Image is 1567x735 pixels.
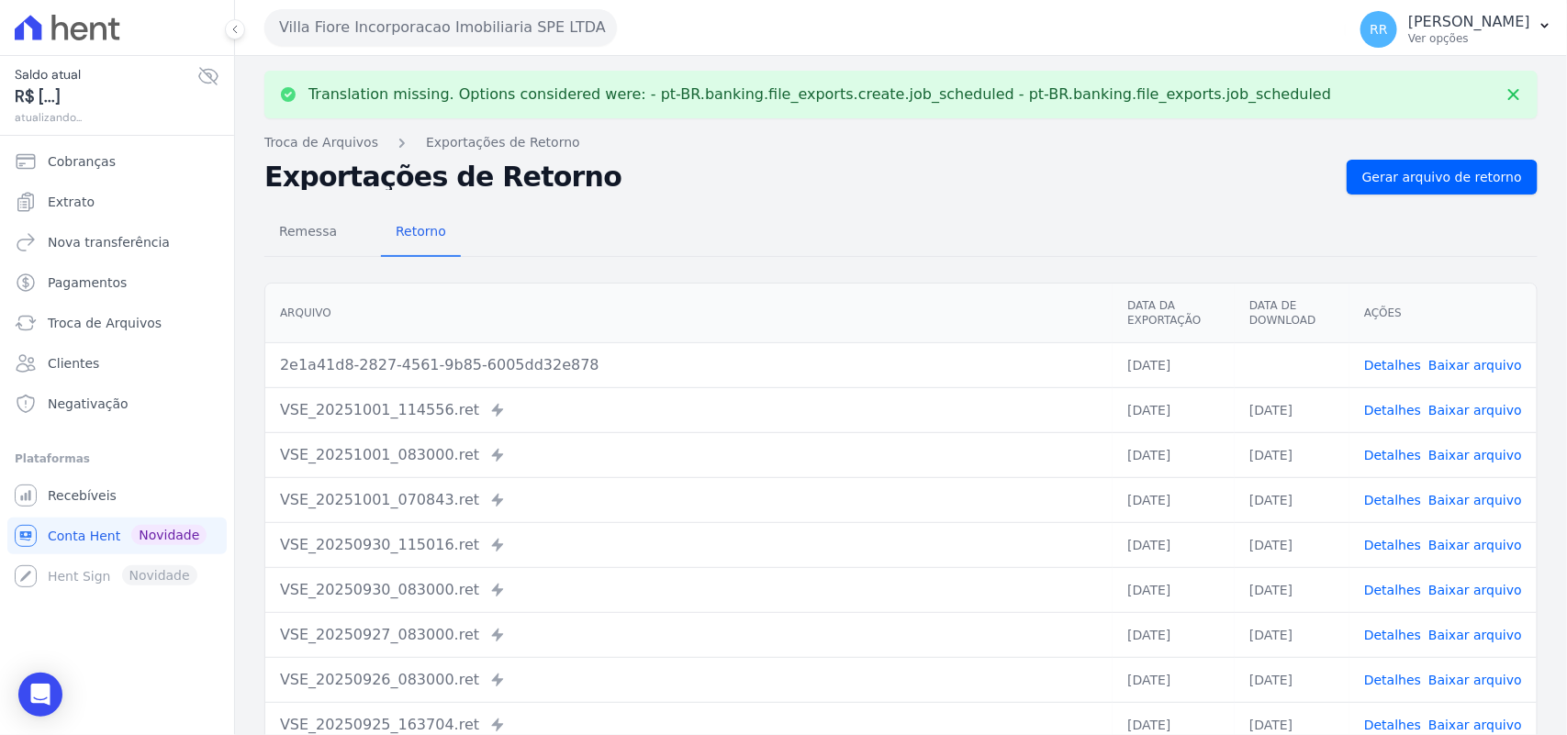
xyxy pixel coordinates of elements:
td: [DATE] [1235,657,1349,702]
a: Detalhes [1364,403,1421,418]
a: Baixar arquivo [1428,538,1522,552]
div: VSE_20250927_083000.ret [280,624,1098,646]
a: Gerar arquivo de retorno [1347,160,1538,195]
div: 2e1a41d8-2827-4561-9b85-6005dd32e878 [280,354,1098,376]
a: Cobranças [7,143,227,180]
td: [DATE] [1113,657,1235,702]
a: Baixar arquivo [1428,403,1522,418]
div: VSE_20251001_070843.ret [280,489,1098,511]
span: atualizando... [15,109,197,126]
div: Open Intercom Messenger [18,673,62,717]
a: Detalhes [1364,538,1421,552]
span: Nova transferência [48,233,170,251]
td: [DATE] [1235,522,1349,567]
th: Data da Exportação [1113,284,1235,343]
a: Baixar arquivo [1428,628,1522,642]
span: Conta Hent [48,527,120,545]
div: VSE_20251001_083000.ret [280,444,1098,466]
span: RR [1370,23,1387,36]
span: Remessa [268,213,348,250]
td: [DATE] [1113,342,1235,387]
p: [PERSON_NAME] [1408,13,1530,31]
a: Baixar arquivo [1428,718,1522,732]
td: [DATE] [1113,612,1235,657]
span: Gerar arquivo de retorno [1362,168,1522,186]
div: VSE_20250930_083000.ret [280,579,1098,601]
h2: Exportações de Retorno [264,164,1332,190]
td: [DATE] [1235,477,1349,522]
a: Remessa [264,209,352,257]
a: Troca de Arquivos [7,305,227,341]
a: Negativação [7,385,227,422]
p: Translation missing. Options considered were: - pt-BR.banking.file_exports.create.job_scheduled -... [308,85,1331,104]
div: VSE_20250926_083000.ret [280,669,1098,691]
td: [DATE] [1113,387,1235,432]
a: Nova transferência [7,224,227,261]
a: Baixar arquivo [1428,448,1522,462]
th: Data de Download [1235,284,1349,343]
span: Pagamentos [48,273,127,292]
div: VSE_20251001_114556.ret [280,399,1098,421]
td: [DATE] [1235,612,1349,657]
a: Baixar arquivo [1428,493,1522,507]
span: Cobranças [48,152,116,171]
td: [DATE] [1113,477,1235,522]
a: Pagamentos [7,264,227,301]
td: [DATE] [1235,567,1349,612]
a: Detalhes [1364,673,1421,687]
a: Baixar arquivo [1428,358,1522,373]
a: Detalhes [1364,583,1421,597]
a: Baixar arquivo [1428,673,1522,687]
td: [DATE] [1235,387,1349,432]
span: Novidade [131,525,207,545]
a: Detalhes [1364,358,1421,373]
p: Ver opções [1408,31,1530,46]
a: Troca de Arquivos [264,133,378,152]
a: Baixar arquivo [1428,583,1522,597]
td: [DATE] [1113,522,1235,567]
a: Detalhes [1364,493,1421,507]
nav: Sidebar [15,143,219,595]
nav: Breadcrumb [264,133,1538,152]
th: Ações [1349,284,1537,343]
div: VSE_20250930_115016.ret [280,534,1098,556]
th: Arquivo [265,284,1113,343]
a: Detalhes [1364,448,1421,462]
a: Extrato [7,184,227,220]
a: Clientes [7,345,227,382]
a: Detalhes [1364,718,1421,732]
span: Troca de Arquivos [48,314,162,332]
span: Retorno [385,213,457,250]
span: R$ [...] [15,84,197,109]
span: Clientes [48,354,99,373]
button: Villa Fiore Incorporacao Imobiliaria SPE LTDA [264,9,617,46]
td: [DATE] [1235,432,1349,477]
span: Saldo atual [15,65,197,84]
a: Detalhes [1364,628,1421,642]
a: Conta Hent Novidade [7,518,227,554]
a: Recebíveis [7,477,227,514]
div: Plataformas [15,448,219,470]
button: RR [PERSON_NAME] Ver opções [1346,4,1567,55]
span: Recebíveis [48,486,117,505]
td: [DATE] [1113,432,1235,477]
span: Extrato [48,193,95,211]
td: [DATE] [1113,567,1235,612]
a: Exportações de Retorno [426,133,580,152]
a: Retorno [381,209,461,257]
span: Negativação [48,395,129,413]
